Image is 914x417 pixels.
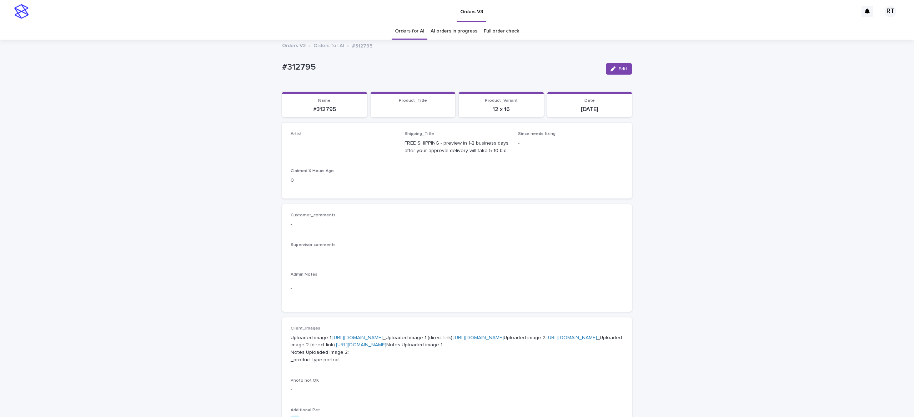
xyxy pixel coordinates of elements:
p: Uploaded image 1: _Uploaded image 1 (direct link): Uploaded image 2: _Uploaded image 2 (direct li... [291,334,623,364]
a: [URL][DOMAIN_NAME] [332,335,383,340]
p: [DATE] [552,106,628,113]
p: - [291,285,623,292]
p: - [518,140,623,147]
p: 0 [291,177,396,184]
p: FREE SHIPPING - preview in 1-2 business days, after your approval delivery will take 5-10 b.d. [405,140,510,155]
span: Since needs fixing [518,132,556,136]
span: Artist [291,132,302,136]
a: [URL][DOMAIN_NAME] [453,335,504,340]
a: [URL][DOMAIN_NAME] [547,335,597,340]
span: Supervisor comments [291,243,336,247]
p: - [291,386,623,393]
span: Product_Variant [485,99,518,103]
img: stacker-logo-s-only.png [14,4,29,19]
a: Orders for AI [313,41,344,49]
span: Customer_comments [291,213,336,217]
span: Shipping_Title [405,132,434,136]
span: Name [318,99,331,103]
span: Date [584,99,595,103]
a: AI orders in progress [431,23,477,40]
p: #312795 [286,106,363,113]
p: - [291,250,623,258]
p: #312795 [282,62,600,72]
a: Orders for AI [395,23,424,40]
p: 12 x 16 [463,106,539,113]
span: Edit [618,66,627,71]
span: Photo not OK [291,378,319,383]
div: RT [885,6,896,17]
span: Client_Images [291,326,320,331]
a: Full order check [484,23,519,40]
span: Additional Pet [291,408,320,412]
p: #312795 [352,41,372,49]
button: Edit [606,63,632,75]
span: Admin Notes [291,272,317,277]
span: Product_Title [399,99,427,103]
a: Orders V3 [282,41,306,49]
a: [URL][DOMAIN_NAME] [336,342,386,347]
p: - [291,221,623,228]
span: Claimed X Hours Ago [291,169,334,173]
